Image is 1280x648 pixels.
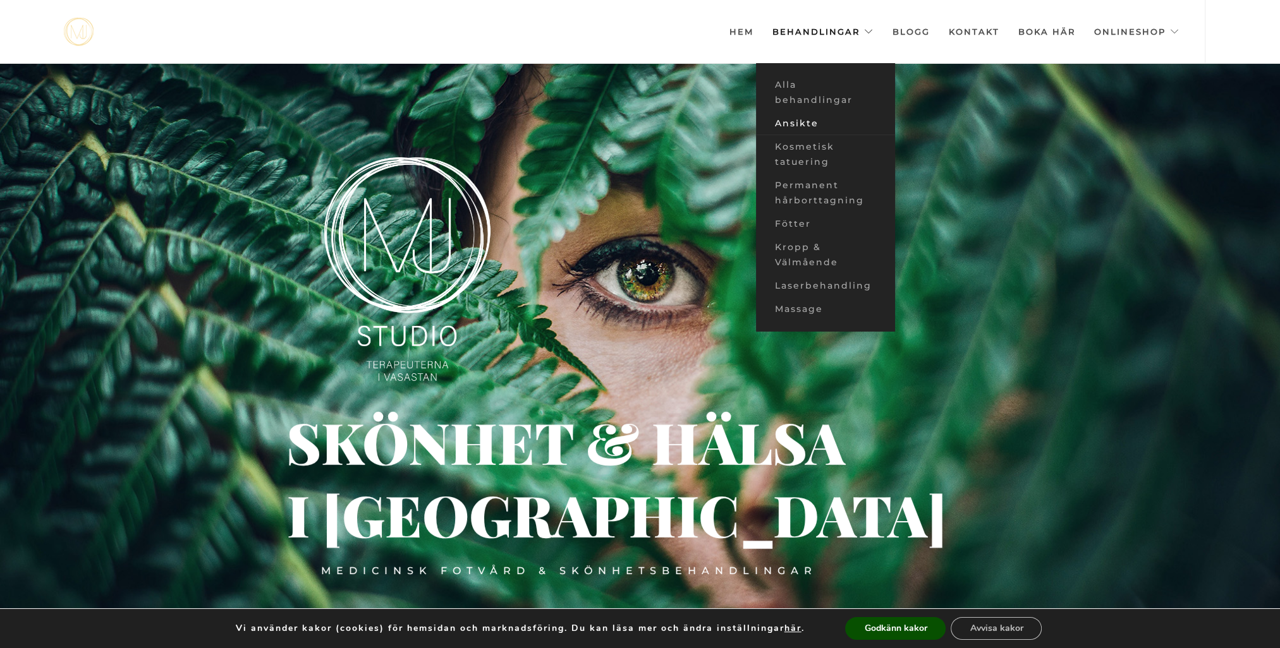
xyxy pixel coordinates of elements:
a: Laserbehandling [756,274,895,297]
a: Kropp & Välmående [756,236,895,274]
a: Kosmetisk tatuering [756,135,895,174]
a: Fötter [756,212,895,236]
a: Ansikte [756,112,895,135]
p: Vi använder kakor (cookies) för hemsidan och marknadsföring. Du kan läsa mer och ändra inställnin... [236,623,805,634]
div: Medicinsk fotvård & skönhetsbehandlingar [321,564,817,578]
button: Avvisa kakor [951,617,1042,640]
a: Massage [756,297,895,321]
a: Permanent hårborttagning [756,174,895,212]
button: Godkänn kakor [845,617,946,640]
div: i [GEOGRAPHIC_DATA] [287,507,496,525]
a: Alla behandlingar [756,73,895,112]
button: här [784,623,802,634]
img: mjstudio [64,18,94,46]
div: Skönhet & hälsa [286,435,738,448]
a: mjstudio mjstudio mjstudio [64,18,94,46]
